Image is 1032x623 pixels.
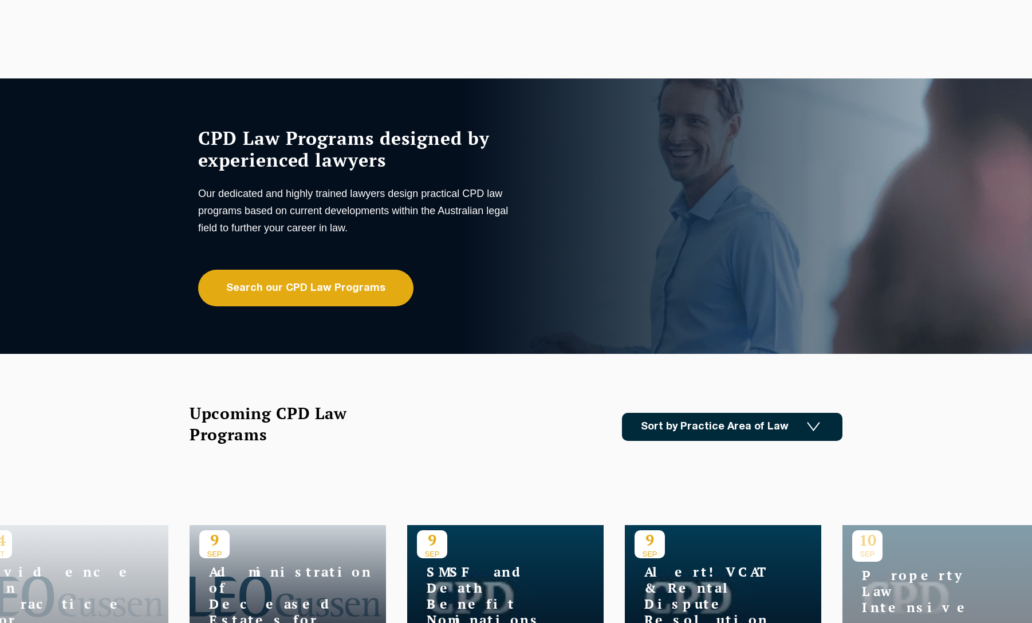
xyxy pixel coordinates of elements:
[198,127,513,171] h1: CPD Law Programs designed by experienced lawyers
[199,530,230,550] p: 9
[198,185,513,236] p: Our dedicated and highly trained lawyers design practical CPD law programs based on current devel...
[622,413,842,441] a: Sort by Practice Area of Law
[198,270,413,306] a: Search our CPD Law Programs
[199,550,230,558] span: SEP
[635,550,665,558] span: SEP
[807,422,820,432] img: Icon
[635,530,665,550] p: 9
[190,403,376,445] h2: Upcoming CPD Law Programs
[417,530,447,550] p: 9
[417,550,447,558] span: SEP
